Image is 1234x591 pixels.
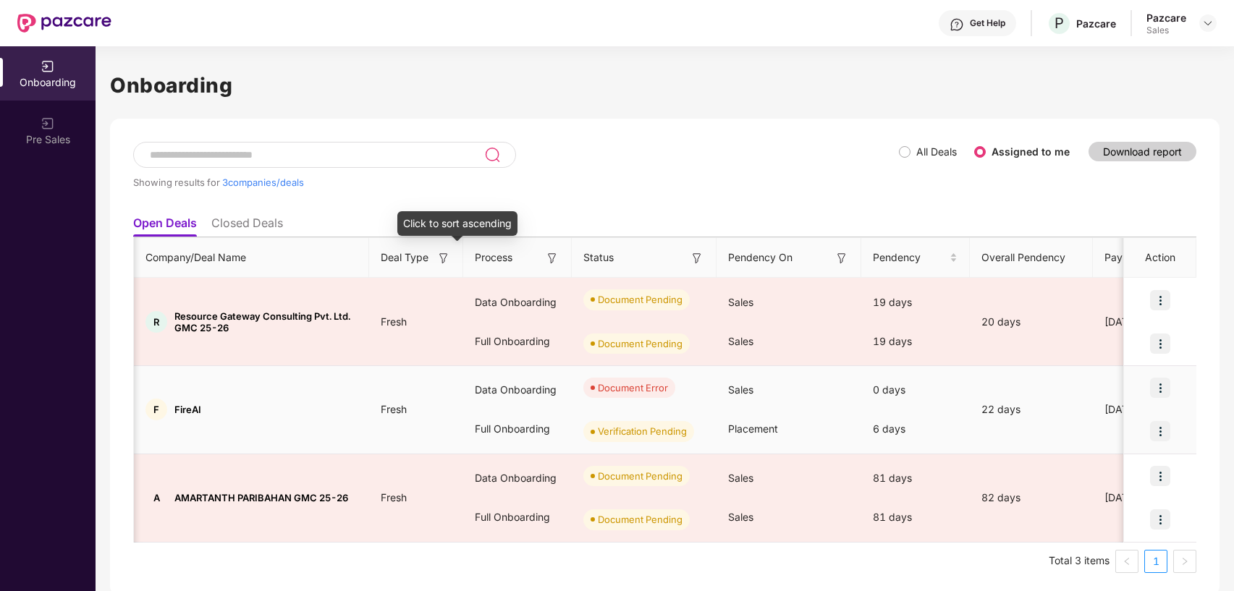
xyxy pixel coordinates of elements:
[728,422,778,435] span: Placement
[1123,557,1131,566] span: left
[436,251,451,265] img: svg+xml;base64,PHN2ZyB3aWR0aD0iMTYiIGhlaWdodD0iMTYiIHZpZXdCb3g9IjAgMCAxNiAxNiIgZmlsbD0ibm9uZSIgeG...
[484,146,501,163] img: svg+xml;base64,PHN2ZyB3aWR0aD0iMjQiIGhlaWdodD0iMjUiIHZpZXdCb3g9IjAgMCAyNCAyNSIgZmlsbD0ibm9uZSIgeG...
[728,511,753,523] span: Sales
[834,251,849,265] img: svg+xml;base64,PHN2ZyB3aWR0aD0iMTYiIGhlaWdodD0iMTYiIHZpZXdCb3g9IjAgMCAxNiAxNiIgZmlsbD0ibm9uZSIgeG...
[970,17,1005,29] div: Get Help
[861,283,970,322] div: 19 days
[1055,14,1064,32] span: P
[861,409,970,448] div: 6 days
[598,380,668,395] div: Document Error
[1124,238,1196,278] th: Action
[1173,550,1196,573] button: right
[463,459,572,498] div: Data Onboarding
[598,292,682,307] div: Document Pending
[690,251,704,265] img: svg+xml;base64,PHN2ZyB3aWR0aD0iMTYiIGhlaWdodD0iMTYiIHZpZXdCb3g9IjAgMCAxNiAxNiIgZmlsbD0ibm9uZSIgeG...
[861,498,970,537] div: 81 days
[133,177,899,188] div: Showing results for
[174,492,348,503] span: AMARTANTH PARIBAHAN GMC 25-26
[145,399,167,420] div: F
[970,401,1093,417] div: 22 days
[463,409,572,448] div: Full Onboarding
[17,14,111,33] img: New Pazcare Logo
[369,491,418,503] span: Fresh
[1173,550,1196,573] li: Next Page
[1093,238,1201,278] th: Payment Done
[463,322,572,361] div: Full Onboarding
[1150,421,1170,441] img: icon
[41,116,55,131] img: svg+xml;base64,PHN2ZyB3aWR0aD0iMjAiIGhlaWdodD0iMjAiIHZpZXdCb3g9IjAgMCAyMCAyMCIgZmlsbD0ibm9uZSIgeG...
[134,238,369,278] th: Company/Deal Name
[1093,401,1201,417] div: [DATE]
[475,250,512,265] span: Process
[1150,509,1170,530] img: icon
[1093,490,1201,506] div: [DATE]
[1115,550,1138,573] button: left
[1150,290,1170,310] img: icon
[1180,557,1189,566] span: right
[1150,378,1170,398] img: icon
[1146,11,1186,25] div: Pazcare
[1076,17,1116,30] div: Pazcare
[598,336,682,351] div: Document Pending
[728,383,753,396] span: Sales
[992,145,1070,158] label: Assigned to me
[916,145,957,158] label: All Deals
[369,315,418,328] span: Fresh
[145,487,167,509] div: A
[861,238,970,278] th: Pendency
[545,251,559,265] img: svg+xml;base64,PHN2ZyB3aWR0aD0iMTYiIGhlaWdodD0iMTYiIHZpZXdCb3g9IjAgMCAxNiAxNiIgZmlsbD0ibm9uZSIgeG...
[873,250,947,265] span: Pendency
[728,296,753,308] span: Sales
[970,490,1093,506] div: 82 days
[1093,314,1201,330] div: [DATE]
[41,59,55,74] img: svg+xml;base64,PHN2ZyB3aWR0aD0iMjAiIGhlaWdodD0iMjAiIHZpZXdCb3g9IjAgMCAyMCAyMCIgZmlsbD0ibm9uZSIgeG...
[598,424,687,438] div: Verification Pending
[1115,550,1138,573] li: Previous Page
[1146,25,1186,36] div: Sales
[583,250,614,265] span: Status
[861,370,970,409] div: 0 days
[970,238,1093,278] th: Overall Pendency
[133,216,197,237] li: Open Deals
[463,498,572,537] div: Full Onboarding
[174,404,201,415] span: FireAI
[145,311,167,333] div: R
[110,69,1220,101] h1: Onboarding
[861,322,970,361] div: 19 days
[211,216,283,237] li: Closed Deals
[970,314,1093,330] div: 20 days
[728,335,753,347] span: Sales
[174,310,358,333] span: Resource Gateway Consulting Pvt. Ltd. GMC 25-26
[1049,550,1110,573] li: Total 3 items
[1202,17,1214,29] img: svg+xml;base64,PHN2ZyBpZD0iRHJvcGRvd24tMzJ4MzIiIHhtbG5zPSJodHRwOi8vd3d3LnczLm9yZy8yMDAwL3N2ZyIgd2...
[1145,550,1167,572] a: 1
[381,250,428,265] span: Deal Type
[598,512,682,527] div: Document Pending
[598,469,682,483] div: Document Pending
[1089,142,1196,161] button: Download report
[1144,550,1167,573] li: 1
[1150,466,1170,486] img: icon
[950,17,964,32] img: svg+xml;base64,PHN2ZyBpZD0iSGVscC0zMngzMiIgeG1sbnM9Imh0dHA6Ly93d3cudzMub3JnLzIwMDAvc3ZnIiB3aWR0aD...
[1150,333,1170,354] img: icon
[728,250,793,265] span: Pendency On
[369,403,418,415] span: Fresh
[1104,250,1178,265] span: Payment Done
[861,459,970,498] div: 81 days
[222,177,304,188] span: 3 companies/deals
[728,472,753,484] span: Sales
[463,283,572,322] div: Data Onboarding
[463,370,572,409] div: Data Onboarding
